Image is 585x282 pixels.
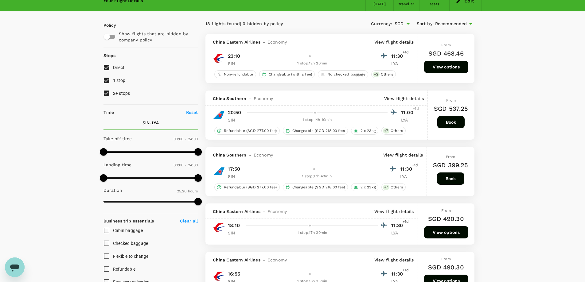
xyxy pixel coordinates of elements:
[113,254,149,259] span: Flexible to change
[446,155,455,159] span: From
[228,117,243,123] p: SIN
[103,22,109,28] p: Policy
[247,173,387,180] div: 1 stop , 17h 40min
[247,95,254,102] span: -
[403,267,409,273] span: +1d
[103,109,114,115] p: Time
[358,128,378,133] span: 2 x 23kg
[374,208,414,214] p: View flight details
[266,72,314,77] span: Changeable (with a fee)
[221,72,256,77] span: Non-refundable
[325,72,368,77] span: No checked baggage
[267,208,287,214] span: Economy
[103,162,132,168] p: Landing time
[388,128,405,133] span: Others
[113,228,143,233] span: Cabin baggage
[391,230,407,236] p: LYA
[228,60,243,67] p: SIN
[119,31,194,43] p: Show flights that are hidden by company policy
[180,218,198,224] p: Clear all
[404,20,412,28] button: Open
[441,43,451,47] span: From
[373,1,386,7] div: [DATE]
[374,39,414,45] p: View flight details
[247,152,254,158] span: -
[177,189,198,193] span: 25.20 hours
[186,109,198,115] p: Reset
[401,117,416,123] p: LYA
[103,53,116,58] strong: Stops
[318,70,368,78] div: No checked baggage
[413,106,419,112] span: +1d
[213,208,260,214] span: China Eastern Airlines
[113,91,130,96] span: 2+ stops
[412,162,418,168] span: +1d
[174,163,198,167] span: 00:00 - 24:00
[428,48,464,58] h6: SGD 468.46
[174,137,198,141] span: 00:00 - 24:00
[267,39,287,45] span: Economy
[424,226,468,238] button: View options
[247,230,378,236] div: 1 stop , 17h 20min
[383,185,389,190] span: + 7
[391,222,407,229] p: 11:30
[214,183,280,191] div: Refundable (SGD 277.00 fee)
[103,187,122,193] p: Duration
[205,21,340,27] div: 18 flights found | 0 hidden by policy
[260,39,267,45] span: -
[373,72,380,77] span: + 2
[142,120,159,126] p: SIN - LYA
[400,165,415,173] p: 11:30
[254,95,273,102] span: Economy
[103,136,132,142] p: Take off time
[213,257,260,263] span: China Eastern Airlines
[228,230,243,236] p: SIN
[290,185,348,190] span: Changeable (SGD 218.00 fee)
[371,21,392,27] span: Currency :
[433,160,468,170] h6: SGD 399.25
[213,52,225,64] img: MU
[213,39,260,45] span: China Eastern Airlines
[351,183,378,191] div: 2 x 23kg
[383,152,423,158] p: View flight details
[228,52,240,60] p: 23:10
[391,52,407,60] p: 11:30
[228,173,243,180] p: SIN
[358,185,378,190] span: 2 x 23kg
[228,222,240,229] p: 18:10
[374,257,414,263] p: View flight details
[383,128,389,133] span: + 7
[435,21,467,27] span: Recommended
[371,70,396,78] div: +2Others
[446,98,456,102] span: From
[228,109,241,116] p: 20:50
[283,127,348,135] div: Changeable (SGD 218.00 fee)
[283,183,348,191] div: Changeable (SGD 218.00 fee)
[5,257,25,277] iframe: Button to launch messaging window
[388,185,405,190] span: Others
[401,109,416,116] p: 11:00
[428,262,464,272] h6: SGD 490.30
[260,208,267,214] span: -
[221,128,279,133] span: Refundable (SGD 277.00 fee)
[384,95,424,102] p: View flight details
[399,1,414,7] div: traveller
[221,185,279,190] span: Refundable (SGD 277.00 fee)
[213,109,225,121] img: CZ
[424,61,468,73] button: View options
[113,267,136,272] span: Refundable
[267,257,287,263] span: Economy
[403,49,409,56] span: +1d
[113,241,148,246] span: Checked baggage
[437,116,465,128] button: Book
[228,165,240,173] p: 17:50
[351,127,378,135] div: 2 x 23kg
[441,257,451,261] span: From
[247,117,388,123] div: 1 stop , 14h 10min
[428,214,464,224] h6: SGD 490.30
[213,222,225,234] img: MU
[400,173,415,180] p: LYA
[113,65,125,70] span: Direct
[247,60,378,67] div: 1 stop , 12h 20min
[259,70,315,78] div: Changeable (with a fee)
